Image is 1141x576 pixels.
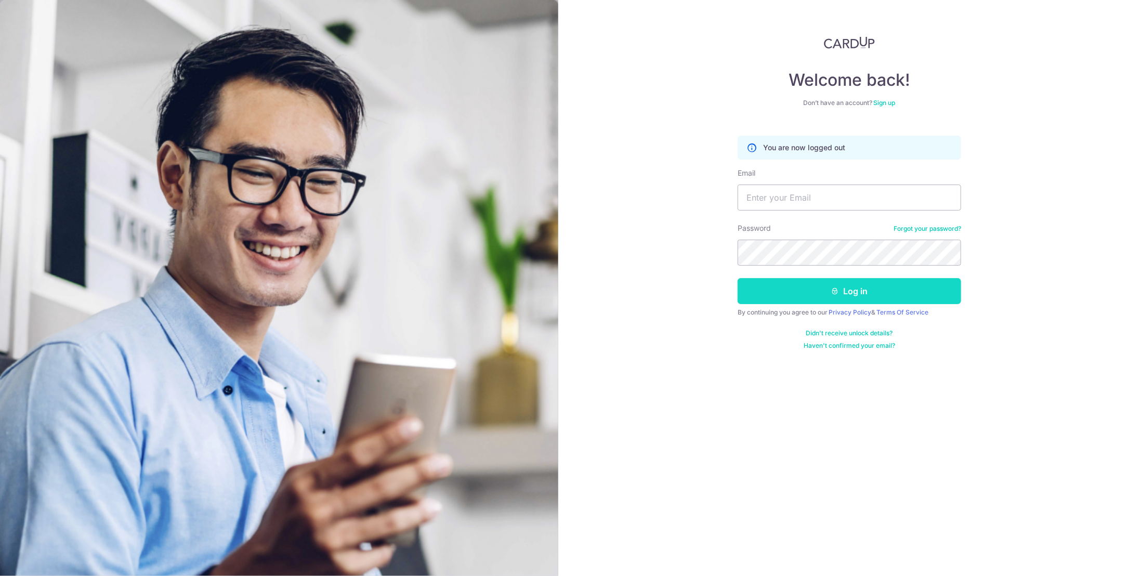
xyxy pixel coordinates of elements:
a: Sign up [874,99,896,107]
div: Don’t have an account? [738,99,961,107]
p: You are now logged out [763,142,845,153]
div: By continuing you agree to our & [738,308,961,317]
label: Email [738,168,755,178]
a: Privacy Policy [829,308,871,316]
input: Enter your Email [738,185,961,211]
a: Haven't confirmed your email? [804,342,895,350]
img: CardUp Logo [824,36,875,49]
button: Log in [738,278,961,304]
a: Terms Of Service [876,308,928,316]
a: Forgot your password? [894,225,961,233]
label: Password [738,223,771,233]
h4: Welcome back! [738,70,961,90]
a: Didn't receive unlock details? [806,329,893,337]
